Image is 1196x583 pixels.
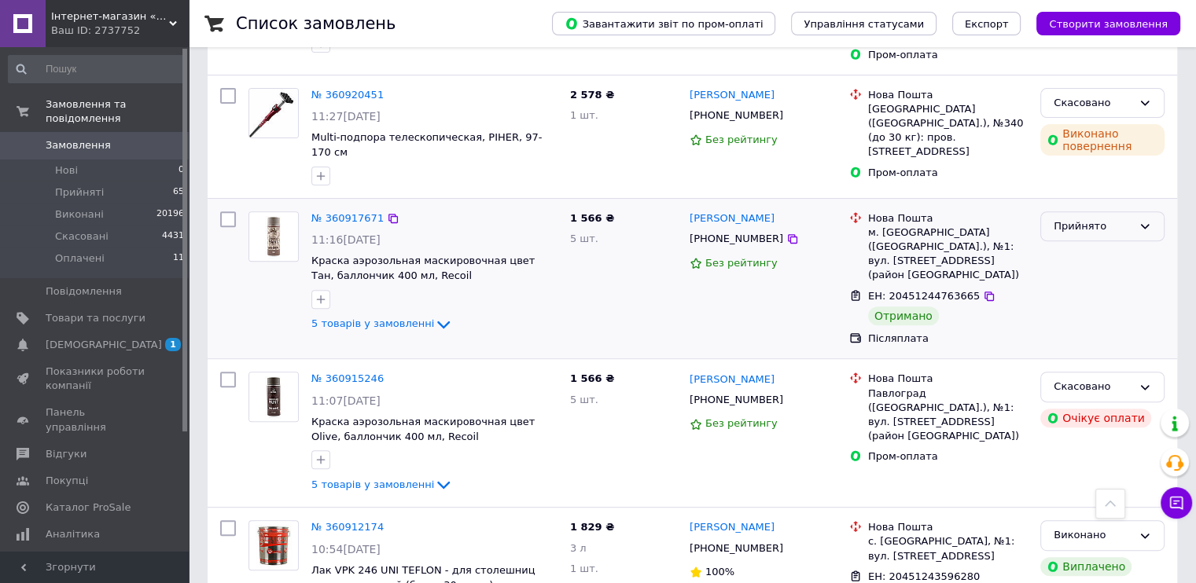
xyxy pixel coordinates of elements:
a: 5 товарів у замовленні [311,317,453,329]
img: Фото товару [249,212,298,261]
span: Експорт [965,18,1009,30]
span: 11:16[DATE] [311,233,381,246]
div: Післяплата [868,332,1028,346]
span: 1 шт. [570,563,598,574]
span: 5 товарів у замовленні [311,478,434,490]
div: Прийнято [1054,218,1132,235]
span: Краска аэрозольная маскировочная цвет Тан, баллончик 400 мл, Recoil [311,255,535,281]
a: Фото товару [248,211,299,262]
span: Показники роботи компанії [46,365,145,393]
span: 1 шт. [570,109,598,121]
div: Нова Пошта [868,520,1028,534]
div: [PHONE_NUMBER] [686,229,786,249]
span: 3 л [570,542,587,554]
span: Покупці [46,474,88,488]
a: [PERSON_NAME] [690,211,775,226]
div: Ваш ID: 2737752 [51,24,189,38]
a: Фото товару [248,88,299,138]
a: Фото товару [248,520,299,570]
div: [PHONE_NUMBER] [686,105,786,126]
span: Завантажити звіт по пром-оплаті [565,16,763,31]
div: Виконано повернення [1040,124,1165,156]
a: [PERSON_NAME] [690,372,775,387]
button: Чат з покупцем [1161,487,1192,519]
span: Замовлення [46,138,111,152]
span: Прийняті [55,185,104,200]
div: [PHONE_NUMBER] [686,390,786,410]
span: 100% [705,566,734,577]
span: Каталог ProSale [46,500,131,515]
div: Нова Пошта [868,88,1028,102]
span: Створити замовлення [1049,18,1168,30]
span: 1 829 ₴ [570,521,614,533]
span: 2 578 ₴ [570,89,614,101]
div: Отримано [868,306,939,325]
button: Управління статусами [791,12,937,35]
a: Краска аэрозольная маскировочная цвет Olive, баллончик 400 мл, Recoil [311,416,535,442]
span: 65 [173,185,184,200]
span: Інтернет-магазин «LEGNO» - клеї та лаки для столярів! [51,9,169,24]
span: 0 [178,163,184,178]
a: Створити замовлення [1021,17,1180,29]
span: Без рейтингу [705,257,778,269]
a: [PERSON_NAME] [690,520,775,535]
span: Управління статусами [804,18,924,30]
div: Скасовано [1054,379,1132,395]
span: 4431 [162,229,184,244]
span: Оплачені [55,251,105,266]
div: Нова Пошта [868,372,1028,386]
a: Фото товару [248,372,299,422]
a: Multi-подпора телескопическая, PIHER, 97-170 см [311,131,542,158]
span: 1 566 ₴ [570,372,614,384]
span: Панель управління [46,405,145,434]
span: Скасовані [55,229,109,244]
div: Павлоград ([GEOGRAPHIC_DATA].), №1: вул. [STREET_ADDRESS] (район [GEOGRAPHIC_DATA]) [868,387,1028,444]
a: № 360912174 [311,521,384,533]
div: м. [GEOGRAPHIC_DATA] ([GEOGRAPHIC_DATA].), №1: вул. [STREET_ADDRESS] (район [GEOGRAPHIC_DATA]) [868,225,1028,283]
img: Фото товару [249,372,298,421]
span: 1 [165,338,181,351]
span: 20196 [156,207,184,222]
div: Пром-оплата [868,48,1028,62]
h1: Список замовлень [236,14,396,33]
button: Завантажити звіт по пром-оплаті [552,12,775,35]
span: Без рейтингу [705,417,778,429]
div: Скасовано [1054,95,1132,112]
div: [GEOGRAPHIC_DATA] ([GEOGRAPHIC_DATA].), №340 (до 30 кг): пров. [STREET_ADDRESS] [868,102,1028,159]
div: Виплачено [1040,557,1132,576]
span: 11:07[DATE] [311,394,381,407]
span: 5 шт. [570,233,598,244]
div: Очікує оплати [1040,409,1151,427]
span: 5 шт. [570,394,598,405]
span: Відгуки [46,447,86,461]
span: ЕН: 20451244763665 [868,290,980,302]
div: с. [GEOGRAPHIC_DATA], №1: вул. [STREET_ADDRESS] [868,534,1028,563]
span: ЕН: 20451243596280 [868,570,980,582]
span: Товари та послуги [46,311,145,325]
a: № 360915246 [311,372,384,384]
a: № 360917671 [311,212,384,224]
button: Створити замовлення [1036,12,1180,35]
button: Експорт [952,12,1021,35]
a: № 360920451 [311,89,384,101]
span: Без рейтингу [705,134,778,145]
span: Нові [55,163,78,178]
div: Нова Пошта [868,211,1028,225]
span: 11:27[DATE] [311,110,381,123]
input: Пошук [8,55,186,83]
div: Пром-оплата [868,166,1028,180]
a: 5 товарів у замовленні [311,478,453,490]
span: 1 566 ₴ [570,212,614,224]
span: Замовлення та повідомлення [46,97,189,126]
div: [PHONE_NUMBER] [686,538,786,559]
img: Фото товару [249,89,298,137]
span: Аналітика [46,527,100,541]
span: Повідомлення [46,284,122,299]
img: Фото товару [256,521,292,570]
span: 5 товарів у замовленні [311,317,434,329]
div: Виконано [1054,527,1132,544]
span: [DEMOGRAPHIC_DATA] [46,338,162,352]
span: 10:54[DATE] [311,543,381,555]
